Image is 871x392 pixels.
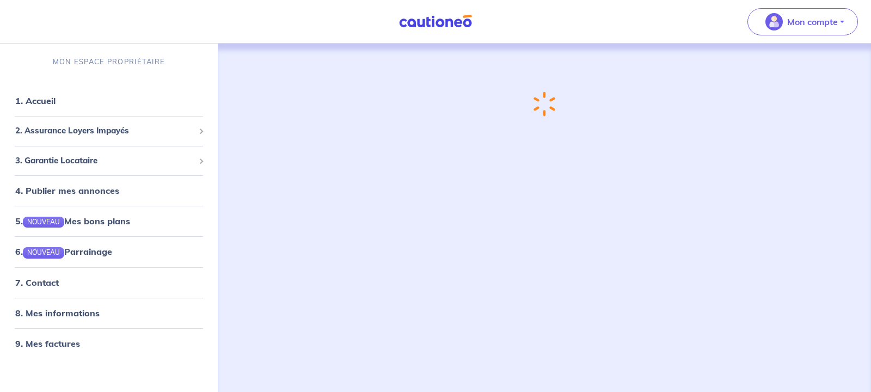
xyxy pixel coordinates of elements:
[53,57,165,67] p: MON ESPACE PROPRIÉTAIRE
[4,180,213,201] div: 4. Publier mes annonces
[747,8,858,35] button: illu_account_valid_menu.svgMon compte
[4,241,213,262] div: 6.NOUVEAUParrainage
[4,90,213,112] div: 1. Accueil
[765,13,783,30] img: illu_account_valid_menu.svg
[15,216,130,226] a: 5.NOUVEAUMes bons plans
[15,95,56,106] a: 1. Accueil
[15,308,100,318] a: 8. Mes informations
[15,246,112,257] a: 6.NOUVEAUParrainage
[787,15,838,28] p: Mon compte
[15,185,119,196] a: 4. Publier mes annonces
[15,338,80,349] a: 9. Mes factures
[4,302,213,324] div: 8. Mes informations
[15,155,194,167] span: 3. Garantie Locataire
[533,91,555,117] img: loading-spinner
[4,210,213,232] div: 5.NOUVEAUMes bons plans
[4,120,213,142] div: 2. Assurance Loyers Impayés
[395,15,476,28] img: Cautioneo
[15,277,59,288] a: 7. Contact
[15,125,194,137] span: 2. Assurance Loyers Impayés
[4,272,213,293] div: 7. Contact
[4,333,213,354] div: 9. Mes factures
[4,150,213,171] div: 3. Garantie Locataire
